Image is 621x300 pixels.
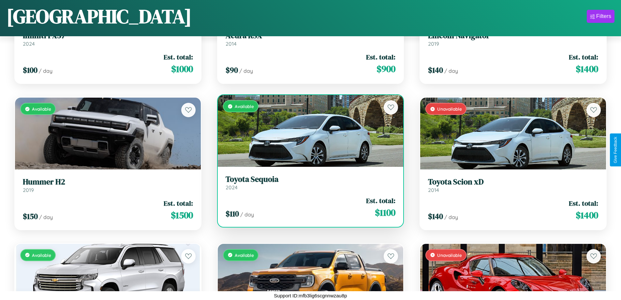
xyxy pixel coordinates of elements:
p: Support ID: mfb3lig6scgnnwzau8p [274,291,347,300]
a: Lincoln Navigator2019 [428,31,598,47]
span: $ 140 [428,211,443,222]
div: Give Feedback [613,137,618,163]
span: 2024 [226,184,238,191]
span: / day [39,68,52,74]
span: Est. total: [164,198,193,208]
span: Est. total: [366,52,395,62]
span: $ 150 [23,211,38,222]
span: Available [32,252,51,258]
span: / day [39,214,53,220]
span: Unavailable [437,252,462,258]
h1: [GEOGRAPHIC_DATA] [7,3,192,30]
span: / day [444,68,458,74]
span: $ 1400 [576,209,598,222]
h3: Hummer H2 [23,177,193,187]
span: $ 1100 [375,206,395,219]
span: Unavailable [437,106,462,112]
h3: Toyota Sequoia [226,175,396,184]
a: Toyota Sequoia2024 [226,175,396,191]
span: Available [32,106,51,112]
a: Toyota Scion xD2014 [428,177,598,193]
span: / day [240,211,254,218]
a: Infiniti FX372024 [23,31,193,47]
span: 2019 [23,187,34,193]
span: / day [239,68,253,74]
span: 2014 [226,40,237,47]
span: Est. total: [366,196,395,205]
span: $ 900 [377,62,395,75]
span: $ 140 [428,65,443,75]
span: $ 1500 [171,209,193,222]
span: Est. total: [569,198,598,208]
span: Available [235,103,254,109]
span: $ 110 [226,208,239,219]
a: Acura RSX2014 [226,31,396,47]
div: Filters [596,13,611,20]
a: Hummer H22019 [23,177,193,193]
span: / day [444,214,458,220]
span: Available [235,252,254,258]
span: Est. total: [569,52,598,62]
h3: Toyota Scion xD [428,177,598,187]
span: 2014 [428,187,439,193]
span: $ 100 [23,65,37,75]
span: 2024 [23,40,35,47]
span: Est. total: [164,52,193,62]
span: 2019 [428,40,439,47]
span: $ 1400 [576,62,598,75]
span: $ 1000 [171,62,193,75]
span: $ 90 [226,65,238,75]
button: Filters [587,10,614,23]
